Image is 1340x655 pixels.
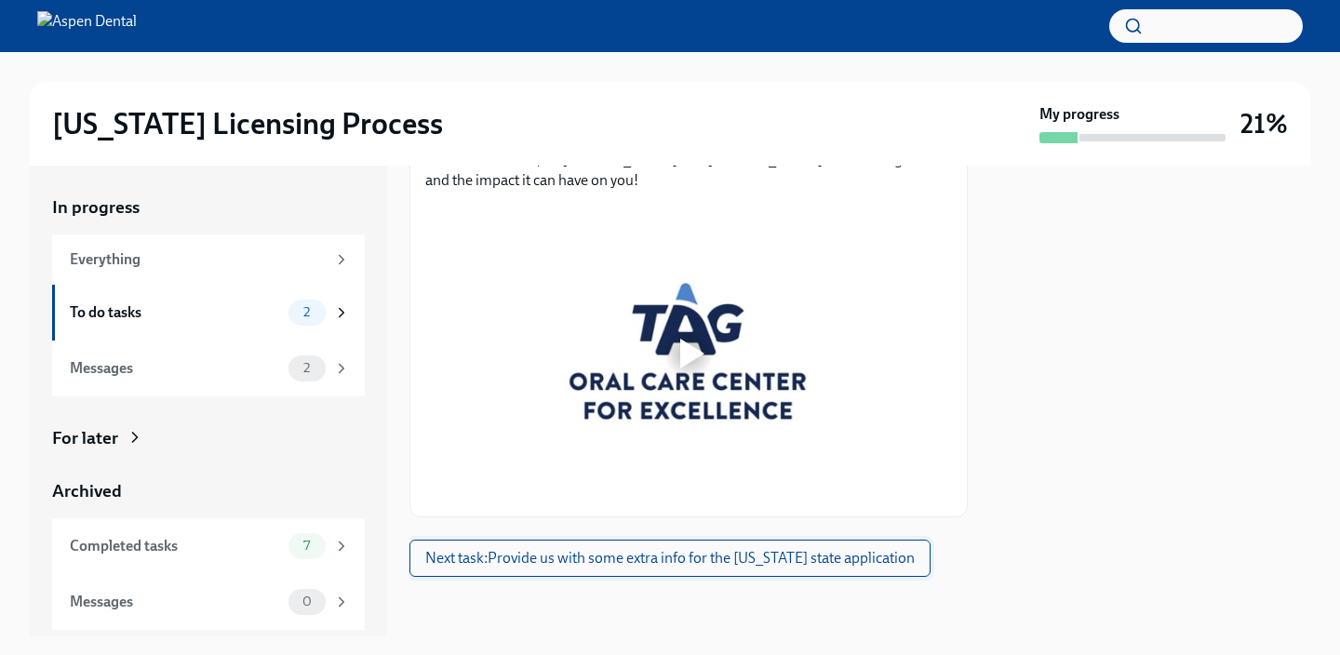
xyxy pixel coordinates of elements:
a: Completed tasks7 [52,518,365,574]
a: Everything [52,234,365,285]
div: To do tasks [70,302,281,323]
span: Next task : Provide us with some extra info for the [US_STATE] state application [425,549,915,568]
span: 0 [291,595,323,608]
a: In progress [52,195,365,220]
span: 2 [292,361,321,375]
h2: [US_STATE] Licensing Process [52,105,443,142]
div: Messages [70,592,281,612]
img: Aspen Dental [37,11,137,41]
p: In this 3min video, Dr [PERSON_NAME] and [PERSON_NAME] talk all things OCC and the impact it can ... [425,150,952,191]
a: Archived [52,479,365,503]
strong: My progress [1039,104,1119,125]
span: 7 [292,539,321,553]
div: Completed tasks [70,536,281,556]
div: Everything [70,249,326,270]
div: Messages [70,358,281,379]
a: Messages2 [52,341,365,396]
a: For later [52,426,365,450]
button: Next task:Provide us with some extra info for the [US_STATE] state application [409,540,931,577]
h3: 21% [1240,107,1288,140]
div: For later [52,426,118,450]
a: To do tasks2 [52,285,365,341]
span: 2 [292,305,321,319]
a: Messages0 [52,574,365,630]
